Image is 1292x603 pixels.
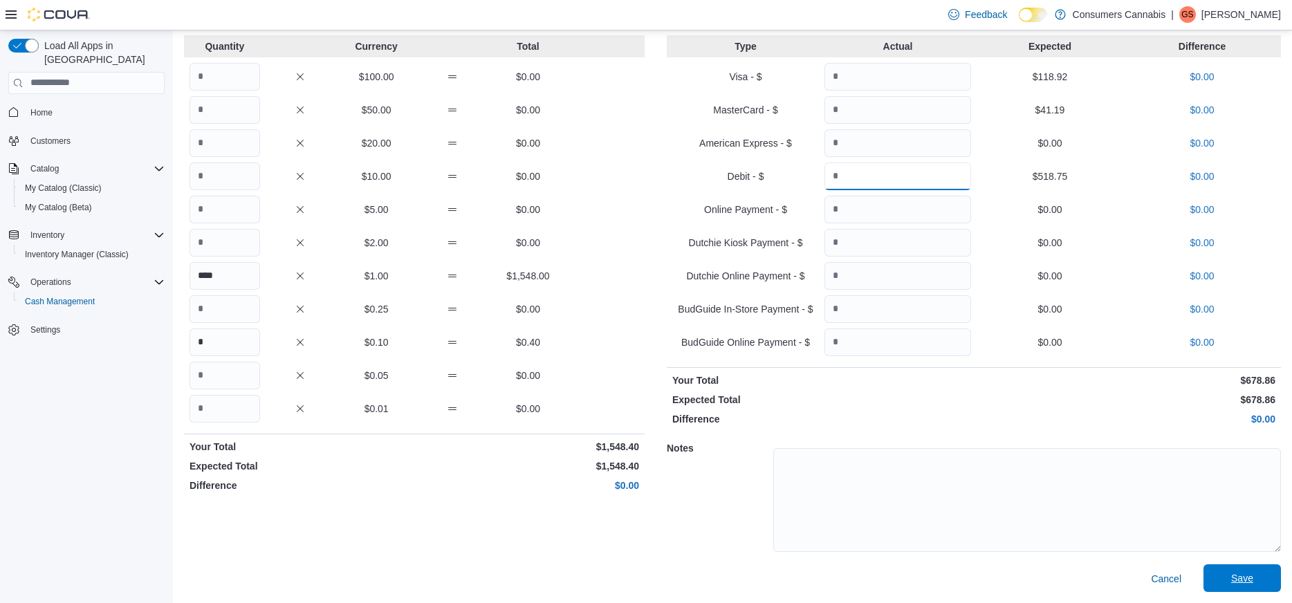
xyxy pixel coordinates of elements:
[977,412,1275,426] p: $0.00
[190,362,260,389] input: Quantity
[1129,169,1275,183] p: $0.00
[30,230,64,241] span: Inventory
[1129,70,1275,84] p: $0.00
[672,136,819,150] p: American Express - $
[3,319,170,340] button: Settings
[1181,6,1193,23] span: GS
[30,107,53,118] span: Home
[190,196,260,223] input: Quantity
[190,163,260,190] input: Quantity
[39,39,165,66] span: Load All Apps in [GEOGRAPHIC_DATA]
[1129,335,1275,349] p: $0.00
[190,295,260,323] input: Quantity
[25,160,165,177] span: Catalog
[667,434,770,462] h5: Notes
[824,163,971,190] input: Quantity
[672,70,819,84] p: Visa - $
[25,104,165,121] span: Home
[190,262,260,290] input: Quantity
[1231,571,1253,585] span: Save
[824,39,971,53] p: Actual
[341,169,412,183] p: $10.00
[1073,6,1166,23] p: Consumers Cannabis
[493,402,564,416] p: $0.00
[3,272,170,292] button: Operations
[3,102,170,122] button: Home
[8,97,165,376] nav: Complex example
[19,293,100,310] a: Cash Management
[3,159,170,178] button: Catalog
[30,324,60,335] span: Settings
[1129,302,1275,316] p: $0.00
[1019,8,1048,22] input: Dark Mode
[25,322,66,338] a: Settings
[3,225,170,245] button: Inventory
[25,104,58,121] a: Home
[977,169,1123,183] p: $518.75
[25,321,165,338] span: Settings
[672,39,819,53] p: Type
[190,395,260,423] input: Quantity
[824,196,971,223] input: Quantity
[190,229,260,257] input: Quantity
[25,183,102,194] span: My Catalog (Classic)
[493,103,564,117] p: $0.00
[1145,565,1187,593] button: Cancel
[493,39,564,53] p: Total
[672,103,819,117] p: MasterCard - $
[28,8,90,21] img: Cova
[1129,136,1275,150] p: $0.00
[1129,203,1275,216] p: $0.00
[25,274,165,290] span: Operations
[30,136,71,147] span: Customers
[341,203,412,216] p: $5.00
[943,1,1013,28] a: Feedback
[417,459,639,473] p: $1,548.40
[19,293,165,310] span: Cash Management
[25,227,165,243] span: Inventory
[672,269,819,283] p: Dutchie Online Payment - $
[672,236,819,250] p: Dutchie Kiosk Payment - $
[672,393,971,407] p: Expected Total
[493,302,564,316] p: $0.00
[824,229,971,257] input: Quantity
[190,440,412,454] p: Your Total
[977,203,1123,216] p: $0.00
[341,236,412,250] p: $2.00
[25,249,129,260] span: Inventory Manager (Classic)
[977,236,1123,250] p: $0.00
[977,393,1275,407] p: $678.86
[824,295,971,323] input: Quantity
[672,373,971,387] p: Your Total
[25,202,92,213] span: My Catalog (Beta)
[190,39,260,53] p: Quantity
[1179,6,1196,23] div: Giovanni Siciliano
[14,198,170,217] button: My Catalog (Beta)
[977,335,1123,349] p: $0.00
[965,8,1007,21] span: Feedback
[19,199,98,216] a: My Catalog (Beta)
[493,169,564,183] p: $0.00
[1129,269,1275,283] p: $0.00
[341,335,412,349] p: $0.10
[341,402,412,416] p: $0.01
[977,302,1123,316] p: $0.00
[25,160,64,177] button: Catalog
[493,269,564,283] p: $1,548.00
[19,246,134,263] a: Inventory Manager (Classic)
[493,136,564,150] p: $0.00
[19,199,165,216] span: My Catalog (Beta)
[25,227,70,243] button: Inventory
[14,245,170,264] button: Inventory Manager (Classic)
[493,236,564,250] p: $0.00
[190,459,412,473] p: Expected Total
[341,369,412,382] p: $0.05
[977,136,1123,150] p: $0.00
[25,296,95,307] span: Cash Management
[19,180,165,196] span: My Catalog (Classic)
[1129,39,1275,53] p: Difference
[25,133,76,149] a: Customers
[30,163,59,174] span: Catalog
[1171,6,1174,23] p: |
